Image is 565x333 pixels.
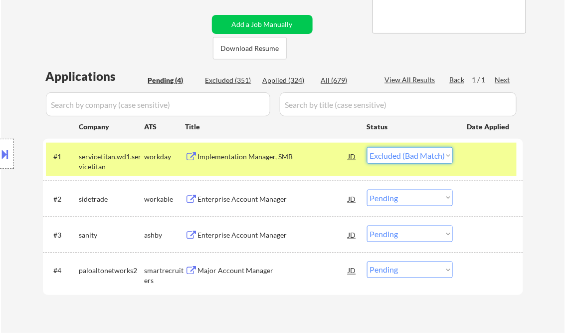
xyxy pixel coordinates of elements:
div: JD [348,190,358,208]
div: 1 / 1 [472,75,495,85]
div: Enterprise Account Manager [198,194,349,204]
button: Add a Job Manually [212,15,313,34]
div: JD [348,226,358,244]
div: View All Results [385,75,438,85]
div: JD [348,147,358,165]
div: All (679) [321,75,371,85]
div: Applied (324) [263,75,313,85]
div: Next [495,75,511,85]
button: Download Resume [213,37,287,59]
input: Search by title (case sensitive) [280,92,517,116]
div: JD [348,262,358,280]
div: Back [450,75,466,85]
div: Date Applied [467,122,511,132]
div: smartrecruiters [145,266,186,286]
div: paloaltonetworks2 [79,266,145,276]
div: Enterprise Account Manager [198,230,349,240]
div: Status [367,117,453,135]
div: Implementation Manager, SMB [198,152,349,162]
div: #4 [54,266,71,276]
div: Major Account Manager [198,266,349,276]
div: Excluded (351) [205,75,255,85]
div: Title [186,122,358,132]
